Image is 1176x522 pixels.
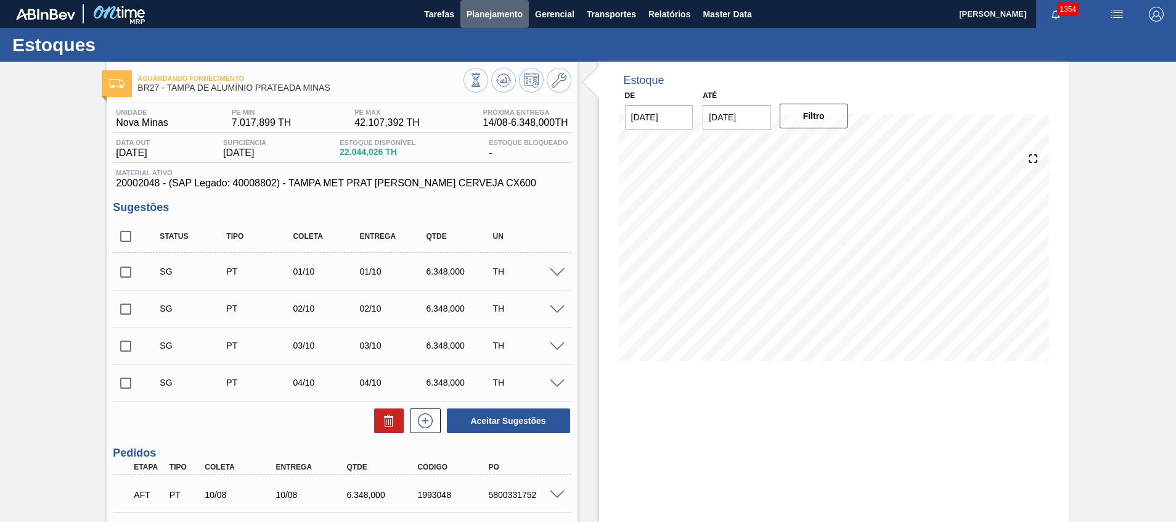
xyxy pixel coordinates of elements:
[441,407,571,434] div: Aceitar Sugestões
[424,7,454,22] span: Tarefas
[223,341,297,350] div: Pedido de Transferência
[703,105,771,130] input: dd/mm/yyyy
[109,79,125,88] img: Ícone
[483,117,568,128] span: 14/08 - 6.348,000 TH
[223,378,297,387] div: Pedido de Transferência
[535,7,574,22] span: Gerencial
[157,267,231,276] div: Sugestão Criada
[423,341,497,350] div: 6.348,000
[489,378,563,387] div: TH
[780,104,848,128] button: Filtro
[489,304,563,313] div: TH
[624,74,664,87] div: Estoque
[414,490,494,500] div: 1993048
[116,139,150,146] span: Data out
[131,481,168,508] div: Aguardando Fornecimento
[354,117,420,128] span: 42.107,392 TH
[356,232,430,241] div: Entrega
[485,490,565,500] div: 5800331752
[131,463,168,471] div: Etapa
[290,341,364,350] div: 03/10/2025
[489,232,563,241] div: UN
[340,147,415,157] span: 22.044,026 TH
[625,91,635,100] label: De
[137,75,463,82] span: Aguardando Fornecimento
[354,109,420,116] span: PE MAX
[519,68,544,93] button: Programar Estoque
[113,447,571,460] h3: Pedidos
[423,304,497,313] div: 6.348,000
[157,378,231,387] div: Sugestão Criada
[272,463,352,471] div: Entrega
[157,341,231,350] div: Sugestão Criada
[223,147,266,159] span: [DATE]
[116,109,168,116] span: Unidade
[202,490,281,500] div: 10/08/2025
[447,408,570,433] button: Aceitar Sugestões
[489,139,568,146] span: Estoque Bloqueado
[157,232,231,241] div: Status
[486,139,571,159] div: -
[356,267,430,276] div: 01/10/2025
[343,463,423,471] div: Qtde
[1057,2,1079,16] span: 1354
[223,304,297,313] div: Pedido de Transferência
[483,109,568,116] span: Próxima Entrega
[223,232,297,241] div: Tipo
[368,408,404,433] div: Excluir Sugestões
[116,147,150,159] span: [DATE]
[423,267,497,276] div: 6.348,000
[134,490,165,500] p: AFT
[12,38,231,52] h1: Estoques
[547,68,571,93] button: Ir ao Master Data / Geral
[703,91,717,100] label: Até
[16,9,75,20] img: TNhmsLtSVTkK8tSr43FrP2fwEKptu5GPRR3wAAAABJRU5ErkJggg==
[587,7,636,22] span: Transportes
[290,378,364,387] div: 04/10/2025
[232,109,292,116] span: PE MIN
[356,304,430,313] div: 02/10/2025
[116,117,168,128] span: Nova Minas
[1149,7,1164,22] img: Logout
[290,304,364,313] div: 02/10/2025
[404,408,441,433] div: Nova sugestão
[489,267,563,276] div: TH
[272,490,352,500] div: 10/08/2025
[625,105,693,130] input: dd/mm/yyyy
[485,463,565,471] div: PO
[116,169,568,176] span: Material ativo
[223,139,266,146] span: Suficiência
[423,378,497,387] div: 6.348,000
[463,68,488,93] button: Visão Geral dos Estoques
[343,490,423,500] div: 6.348,000
[467,7,523,22] span: Planejamento
[489,341,563,350] div: TH
[166,463,203,471] div: Tipo
[423,232,497,241] div: Qtde
[414,463,494,471] div: Código
[290,232,364,241] div: Coleta
[116,178,568,189] span: 20002048 - (SAP Legado: 40008802) - TAMPA MET PRAT [PERSON_NAME] CERVEJA CX600
[356,378,430,387] div: 04/10/2025
[1036,6,1076,23] button: Notificações
[137,83,463,93] span: BR27 - TAMPA DE ALUMÍNIO PRATEADA MINAS
[113,201,571,214] h3: Sugestões
[648,7,690,22] span: Relatórios
[703,7,751,22] span: Master Data
[157,304,231,313] div: Sugestão Criada
[290,267,364,276] div: 01/10/2025
[232,117,292,128] span: 7.017,899 TH
[340,139,415,146] span: Estoque Disponível
[491,68,516,93] button: Atualizar Gráfico
[223,267,297,276] div: Pedido de Transferência
[356,341,430,350] div: 03/10/2025
[166,490,203,500] div: Pedido de Transferência
[202,463,281,471] div: Coleta
[1109,7,1124,22] img: userActions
